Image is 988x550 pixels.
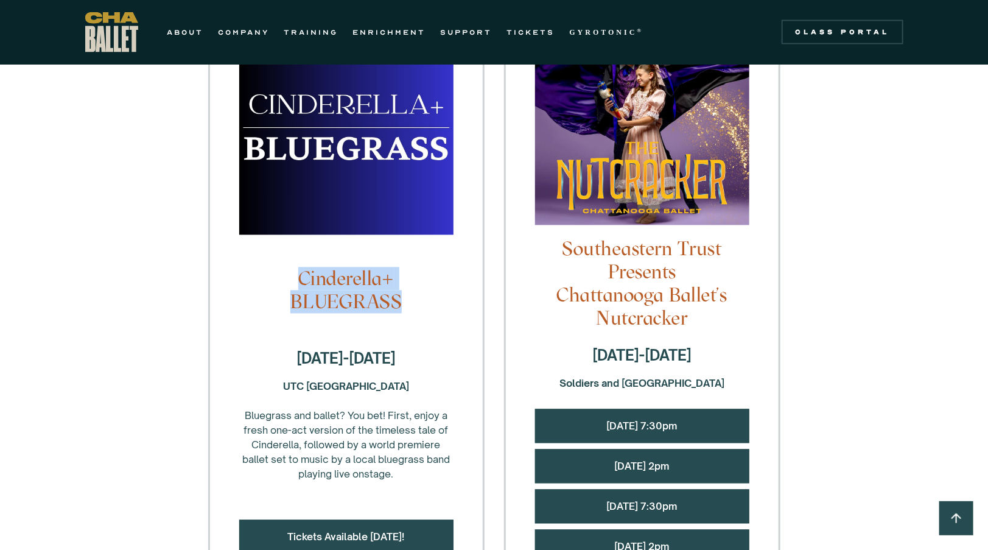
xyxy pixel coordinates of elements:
[167,25,204,40] a: ABOUT
[239,267,454,314] h4: Cinderella+ BLUEGRASS
[507,25,555,40] a: TICKETS
[782,20,903,44] a: Class Portal
[284,25,338,40] a: TRAINING
[283,381,409,393] strong: UTC [GEOGRAPHIC_DATA]
[288,531,405,543] a: Tickets Available [DATE]!
[615,460,670,473] a: [DATE] 2pm
[296,350,396,368] strong: [DATE]-[DATE]
[607,501,678,513] a: [DATE] 7:30pm
[535,238,749,330] h4: Southeastern Trust Presents Chattanooga Ballet's Nutcracker
[559,378,724,390] strong: Soldiers and [GEOGRAPHIC_DATA]
[607,420,678,432] a: [DATE] 7:30pm
[239,379,454,482] div: Bluegrass and ballet? You bet! First, enjoy a fresh one-act version of the timeless tale of Cinde...
[441,25,492,40] a: SUPPORT
[535,346,749,365] h4: [DATE]-[DATE]
[353,25,426,40] a: ENRICHMENT
[637,27,644,33] sup: ®
[789,27,896,37] div: Class Portal
[570,25,644,40] a: GYROTONIC®
[219,25,270,40] a: COMPANY
[570,28,637,37] strong: GYROTONIC
[85,12,138,52] a: home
